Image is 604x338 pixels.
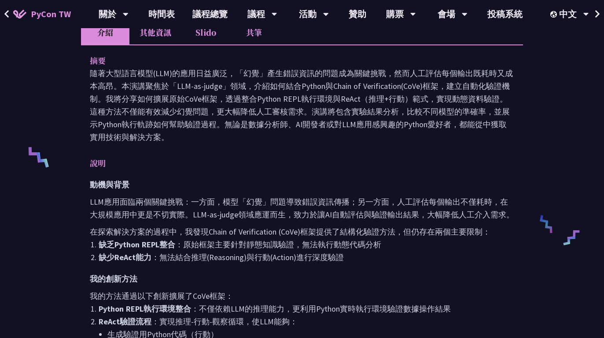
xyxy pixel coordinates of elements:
[90,54,497,67] p: 摘要
[31,7,71,21] span: PyCon TW
[4,3,80,25] a: PyCon TW
[81,20,129,44] li: 介紹
[230,20,278,44] li: 共筆
[181,20,230,44] li: Slido
[90,195,514,221] p: LLM應用面臨兩個關鍵挑戰：一方面，模型「幻覺」問題導致錯誤資訊傳播；另一方面，人工評估每個輸出不僅耗時，在大規模應用中更是不切實際。LLM-as-judge領域應運而生，致力於讓AI自動評估與...
[90,225,514,238] p: 在探索解決方案的過程中，我發現Chain of Verification (CoVe)框架提供了結構化驗證方法，但仍存在兩個主要限制：
[90,290,514,302] p: 我的方法通過以下創新擴展了CoVe框架：
[129,20,181,44] li: 其他資訊
[90,157,497,169] p: 說明
[99,238,514,251] li: ：原始框架主要針對靜態知識驗證，無法執行動態代碼分析
[99,302,514,315] li: ：不僅依賴LLM的推理能力，更利用Python實時執行環境驗證數據操作結果
[99,304,191,314] strong: Python REPL執行環境整合
[99,252,151,262] strong: 缺少ReAct能力
[90,272,514,285] h3: 我的創新方法
[99,316,151,327] strong: ReAct驗證流程
[90,178,514,191] h3: 動機與背景
[99,251,514,264] li: ：無法結合推理(Reasoning)與行動(Action)進行深度驗證
[90,67,514,143] p: 隨著大型語言模型(LLM)的應用日益廣泛，「幻覺」產生錯誤資訊的問題成為關鍵挑戰，然而人工評估每個輸出既耗時又成本高昂。本演講聚焦於「LLM-as-judge」領域，介紹如何結合Python與C...
[550,11,559,18] img: Locale Icon
[99,239,175,250] strong: 缺乏Python REPL整合
[13,10,26,18] img: Home icon of PyCon TW 2025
